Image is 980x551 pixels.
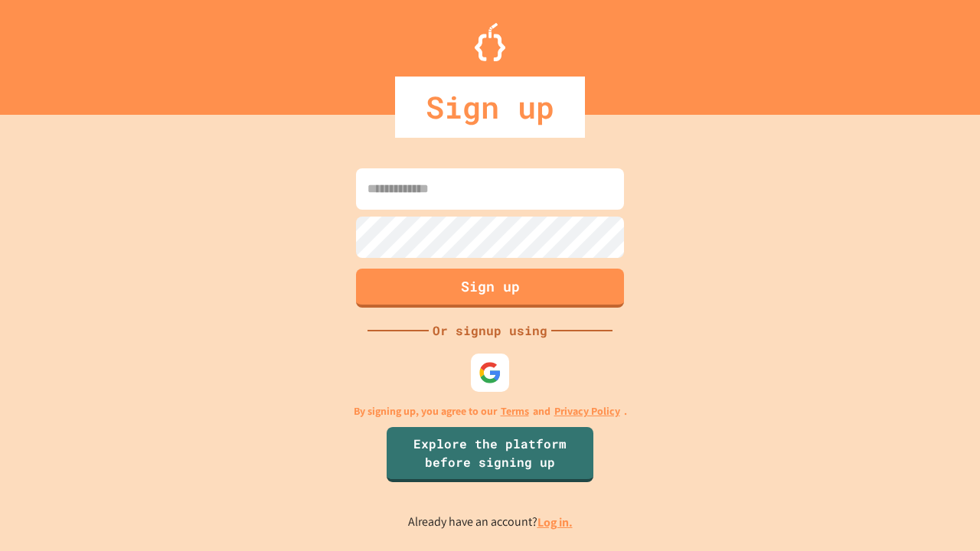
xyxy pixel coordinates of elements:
[429,321,551,340] div: Or signup using
[387,427,593,482] a: Explore the platform before signing up
[356,269,624,308] button: Sign up
[554,403,620,419] a: Privacy Policy
[537,514,573,530] a: Log in.
[479,361,501,384] img: google-icon.svg
[354,403,627,419] p: By signing up, you agree to our and .
[408,513,573,532] p: Already have an account?
[475,23,505,61] img: Logo.svg
[501,403,529,419] a: Terms
[395,77,585,138] div: Sign up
